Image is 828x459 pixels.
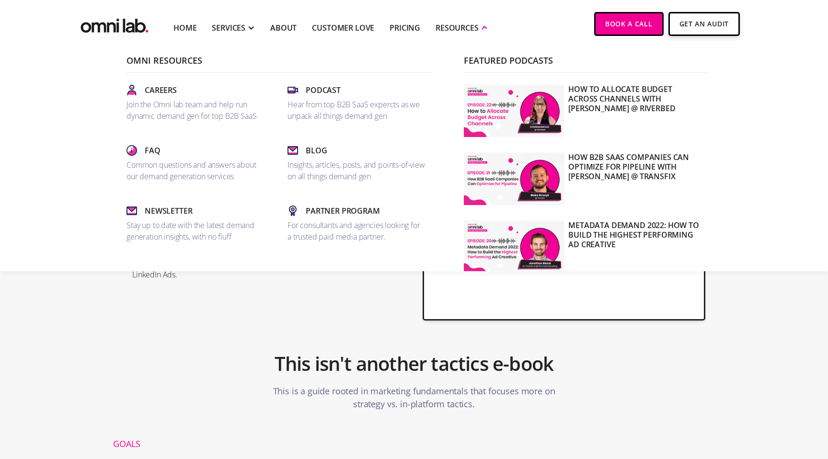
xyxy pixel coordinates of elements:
a: Get An Audit [668,12,740,36]
a: Metadata Demand 2022: How to Build the Highest Performing Ad Creative [460,217,705,277]
a: Pricing [390,22,420,34]
p: How B2B SaaS Companies Can Optimize for Pipeline with [PERSON_NAME] @ Transfix [568,152,701,205]
a: NewsletterStay up to date with the latest demand generation insights, with no fluff [123,201,268,246]
p: Hear from top B2B SaaS expercts as we unpack all things demand gen [287,99,425,122]
p: For consultants and agencies looking for a trusted paid media partner. [287,219,425,242]
p: Common questions and answers about our demand generation services [126,159,264,182]
p: Join the Omni lab team and help run dynamic demand gen for top B2B SaaS [126,99,264,122]
p: Blog [306,145,327,156]
p: Omni Resources [126,56,433,73]
h2: This isn't another tactics e-book [275,347,554,380]
div: SERVICES [212,22,245,34]
p: How to Allocate Budget Across Channels with [PERSON_NAME] @ Riverbed [568,84,701,137]
p: Podcast [306,84,341,96]
p: Metadata Demand 2022: How to Build the Highest Performing Ad Creative [568,220,701,273]
a: Partner ProgramFor consultants and agencies looking for a trusted paid media partner. [284,201,429,246]
div: RESOURCES [436,22,479,34]
iframe: Chat Widget [655,348,828,459]
a: BlogInsights, articles, posts, and points-of-view on all things demand gen [284,141,429,186]
div: Goals [113,439,345,448]
a: Customer Love [312,22,374,34]
p: This is a guide rooted in marketing fundamentals that focuses more on strategy vs. in-platform ta... [270,380,558,415]
a: FaqCommon questions and answers about our demand generation services [123,141,268,186]
p: Newsletter [145,205,192,217]
a: home [79,12,150,35]
p: Careers [145,84,177,96]
a: About [270,22,297,34]
a: Home [173,22,196,34]
a: How B2B SaaS Companies Can Optimize for Pipeline with [PERSON_NAME] @ Transfix [460,149,705,209]
p: Faq [145,145,161,156]
img: Omni Lab: B2B SaaS Demand Generation Agency [79,12,150,35]
a: Book a Call [594,12,664,36]
p: Insights, articles, posts, and points-of-view on all things demand gen [287,159,425,182]
a: PodcastHear from top B2B SaaS expercts as we unpack all things demand gen [284,80,429,126]
p: Partner Program [306,205,380,217]
a: CareersJoin the Omni lab team and help run dynamic demand gen for top B2B SaaS [123,80,268,126]
p: Featured Podcasts [464,56,709,73]
a: How to Allocate Budget Across Channels with [PERSON_NAME] @ Riverbed [460,80,705,141]
p: Stay up to date with the latest demand generation insights, with no fluff [126,219,264,242]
